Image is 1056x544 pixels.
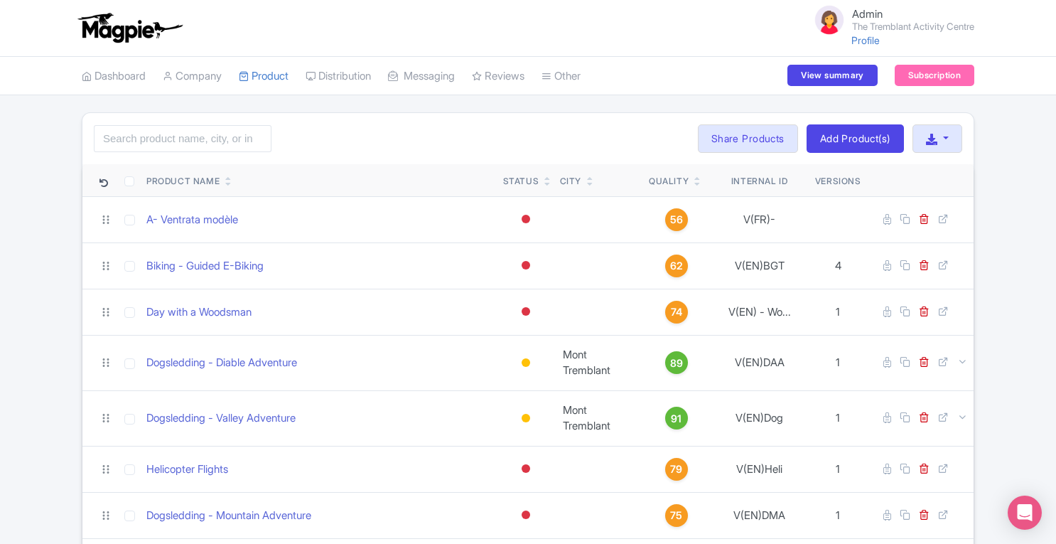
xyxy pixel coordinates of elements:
[670,462,682,477] span: 79
[851,34,880,46] a: Profile
[649,407,704,430] a: 91
[835,259,841,272] span: 4
[542,57,581,96] a: Other
[1008,496,1042,530] div: Open Intercom Messenger
[710,196,809,242] td: V(FR)-
[560,175,581,188] div: City
[306,57,371,96] a: Distribution
[836,508,840,522] span: 1
[472,57,524,96] a: Reviews
[895,65,974,86] a: Subscription
[239,57,289,96] a: Product
[852,7,883,21] span: Admin
[146,212,238,228] a: A- Ventrata modèle
[649,458,704,481] a: 79
[710,492,809,538] td: V(EN)DMA
[812,3,846,37] img: avatar_key_member-9c1dde93af8b07d7383eb8b5fb890c87.png
[710,390,809,446] td: V(EN)Dog
[519,209,533,230] div: Inactive
[836,305,840,319] span: 1
[82,57,146,96] a: Dashboard
[809,164,867,197] th: Versions
[649,301,704,324] a: 74
[671,304,682,320] span: 74
[836,411,840,425] span: 1
[670,508,682,523] span: 75
[836,462,840,476] span: 1
[519,459,533,479] div: Inactive
[163,57,222,96] a: Company
[146,462,228,478] a: Helicopter Flights
[649,208,704,231] a: 56
[836,356,840,369] span: 1
[670,356,683,371] span: 89
[388,57,455,96] a: Messaging
[519,255,533,276] div: Inactive
[519,302,533,322] div: Inactive
[554,390,643,446] td: Mont Tremblant
[649,175,689,188] div: Quality
[787,65,877,86] a: View summary
[710,289,809,335] td: V(EN) - Wo...
[649,504,704,527] a: 75
[710,335,809,390] td: V(EN)DAA
[710,446,809,492] td: V(EN)Heli
[146,410,296,427] a: Dogsledding - Valley Adventure
[671,411,681,427] span: 91
[519,505,533,526] div: Inactive
[804,3,974,37] a: Admin The Tremblant Activity Centre
[710,242,809,289] td: V(EN)BGT
[670,258,683,274] span: 62
[519,408,533,429] div: Building
[146,304,252,321] a: Day with a Woodsman
[146,258,264,274] a: Biking - Guided E-Biking
[649,255,704,277] a: 62
[670,212,683,228] span: 56
[146,355,297,371] a: Dogsledding - Diable Adventure
[519,353,533,373] div: Building
[807,124,904,153] a: Add Product(s)
[75,12,185,43] img: logo-ab69f6fb50320c5b225c76a69d11143b.png
[146,508,311,524] a: Dogsledding - Mountain Adventure
[554,335,643,390] td: Mont Tremblant
[698,124,798,153] a: Share Products
[146,175,220,188] div: Product Name
[852,22,974,31] small: The Tremblant Activity Centre
[710,164,809,197] th: Internal ID
[503,175,539,188] div: Status
[94,125,271,152] input: Search product name, city, or interal id
[649,351,704,374] a: 89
